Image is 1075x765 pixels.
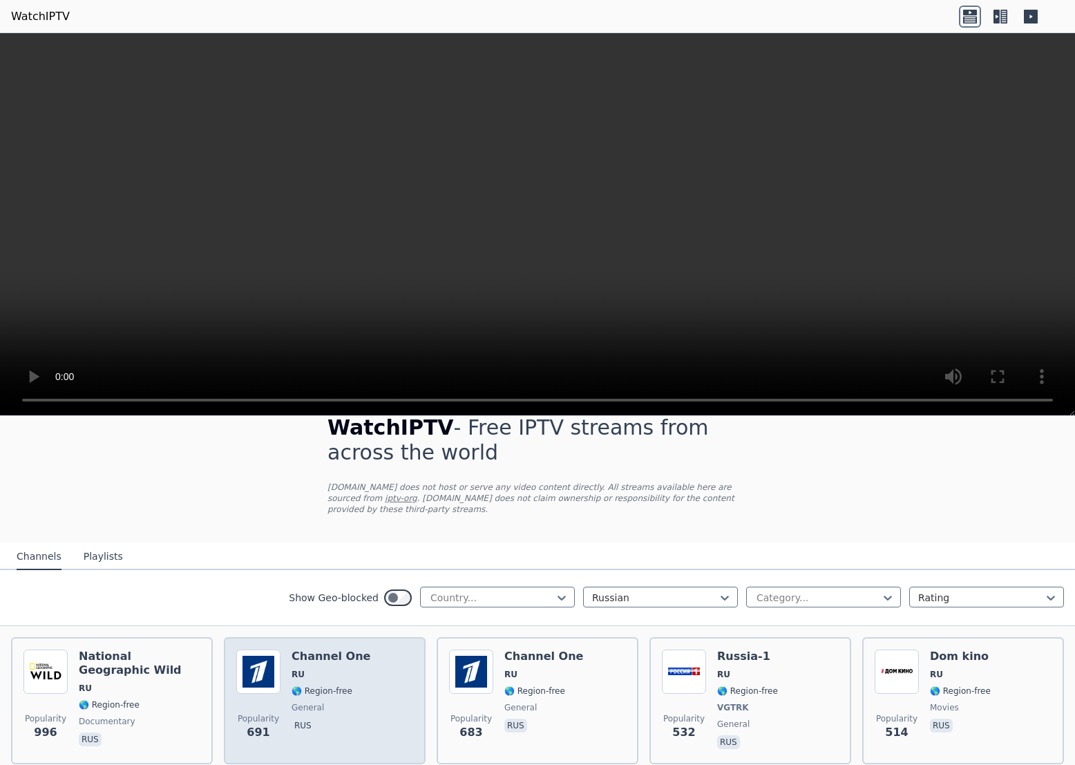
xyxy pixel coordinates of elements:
p: [DOMAIN_NAME] does not host or serve any video content directly. All streams available here are s... [327,482,748,515]
span: WatchIPTV [327,415,454,440]
span: 996 [34,724,57,741]
span: RU [717,669,730,680]
h1: - Free IPTV streams from across the world [327,415,748,465]
span: VGTRK [717,702,749,713]
span: movies [930,702,959,713]
label: Show Geo-blocked [289,591,379,605]
span: documentary [79,716,135,727]
span: 683 [459,724,482,741]
p: rus [930,719,953,733]
span: Popularity [450,713,492,724]
span: general [717,719,750,730]
h6: National Geographic Wild [79,650,200,677]
span: 514 [885,724,908,741]
span: general [504,702,537,713]
span: 🌎 Region-free [292,686,352,697]
span: Popularity [663,713,705,724]
h6: Russia-1 [717,650,778,663]
img: Russia-1 [662,650,706,694]
span: 691 [247,724,269,741]
span: 🌎 Region-free [930,686,991,697]
span: Popularity [25,713,66,724]
a: iptv-org [385,493,417,503]
span: 🌎 Region-free [504,686,565,697]
button: Playlists [84,544,123,570]
p: rus [504,719,527,733]
span: Popularity [238,713,279,724]
span: RU [292,669,305,680]
p: rus [717,735,740,749]
span: RU [79,683,92,694]
a: WatchIPTV [11,8,70,25]
img: National Geographic Wild [23,650,68,694]
span: RU [504,669,517,680]
img: Dom kino [875,650,919,694]
p: rus [79,733,102,746]
h6: Channel One [504,650,583,663]
img: Channel One [449,650,493,694]
span: general [292,702,324,713]
span: RU [930,669,943,680]
button: Channels [17,544,61,570]
span: 🌎 Region-free [79,699,140,710]
span: 532 [672,724,695,741]
h6: Dom kino [930,650,991,663]
h6: Channel One [292,650,370,663]
img: Channel One [236,650,280,694]
p: rus [292,719,314,733]
span: Popularity [876,713,917,724]
span: 🌎 Region-free [717,686,778,697]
